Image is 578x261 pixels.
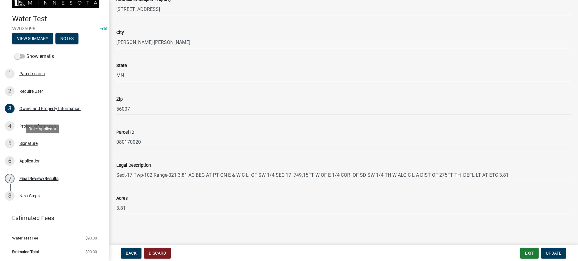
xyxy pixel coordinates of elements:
[26,124,59,133] div: Role: Applicant
[5,139,15,148] div: 5
[520,248,539,259] button: Exit
[55,33,78,44] button: Notes
[116,163,151,168] label: Legal Description
[12,36,53,41] wm-modal-confirm: Summary
[5,86,15,96] div: 2
[5,69,15,79] div: 1
[116,31,124,35] label: City
[85,250,97,254] span: $90.00
[19,72,45,76] div: Parcel search
[116,196,128,201] label: Acres
[12,236,38,240] span: Water Test Fee
[5,121,15,131] div: 4
[19,159,41,163] div: Application
[15,53,54,60] label: Show emails
[99,26,108,32] wm-modal-confirm: Edit Application Number
[19,106,81,111] div: Owner and Property Information
[5,212,99,224] a: Estimated Fees
[116,130,134,135] label: Parcel ID
[5,104,15,113] div: 3
[541,248,566,259] button: Update
[19,141,38,146] div: Signature
[99,26,108,32] a: Edit
[19,89,43,93] div: Require User
[5,191,15,201] div: 8
[55,36,78,41] wm-modal-confirm: Notes
[19,176,58,181] div: Final Review/Results
[12,33,53,44] button: View Summary
[126,251,137,256] span: Back
[116,97,123,102] label: Zip
[85,236,97,240] span: $90.00
[546,251,561,256] span: Update
[121,248,141,259] button: Back
[144,248,171,259] button: Discard
[5,156,15,166] div: 6
[12,26,97,32] span: W2025098
[116,64,127,68] label: State
[19,124,56,128] div: Project Information
[5,174,15,183] div: 7
[12,250,39,254] span: Estimated Total
[12,15,104,23] h4: Water Test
